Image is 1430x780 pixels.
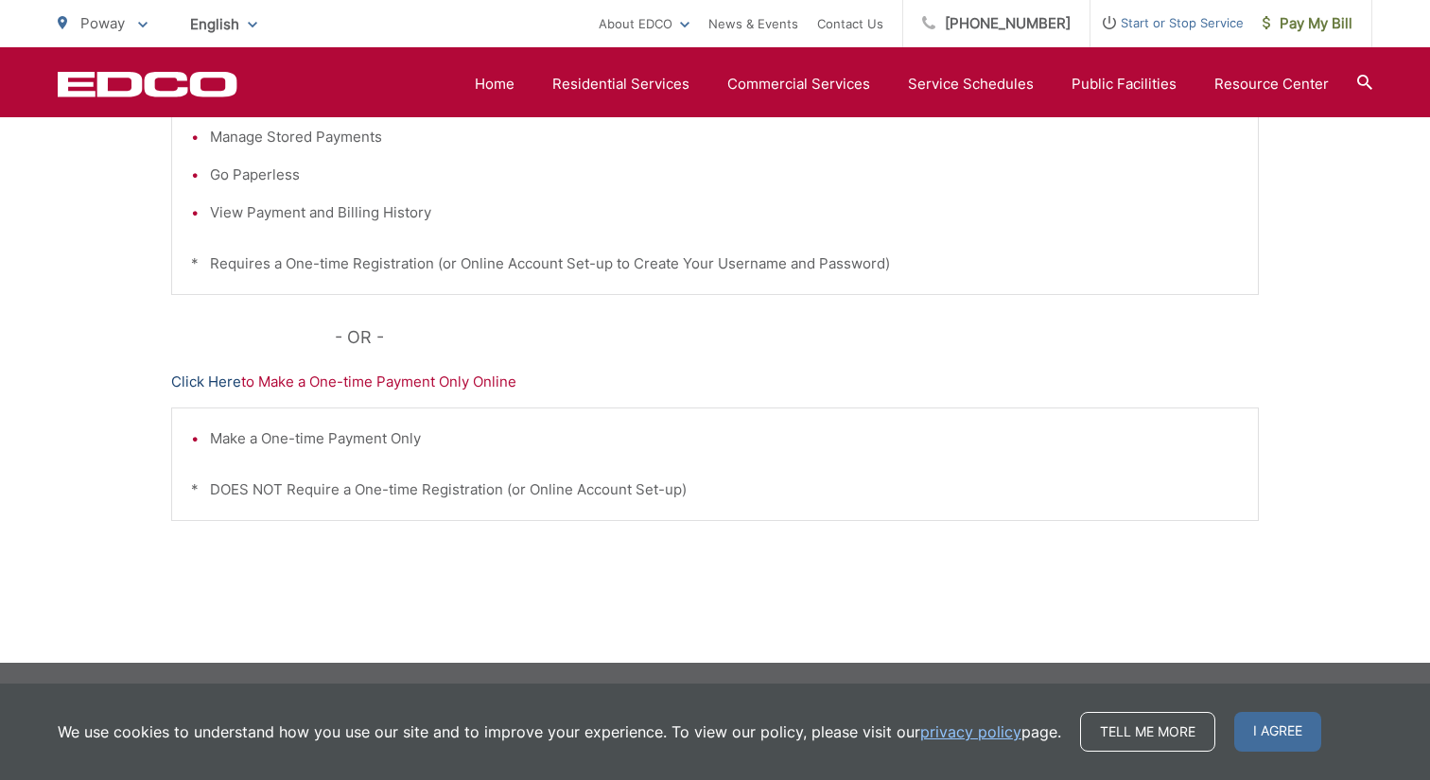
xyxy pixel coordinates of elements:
a: Contact Us [817,12,883,35]
p: to Make a One-time Payment Only Online [171,371,1259,393]
p: * Requires a One-time Registration (or Online Account Set-up to Create Your Username and Password) [191,252,1239,275]
li: Manage Stored Payments [210,126,1239,148]
a: News & Events [708,12,798,35]
a: Tell me more [1080,712,1215,752]
li: Go Paperless [210,164,1239,186]
a: Resource Center [1214,73,1329,95]
span: I agree [1234,712,1321,752]
span: English [176,8,271,41]
li: Make a One-time Payment Only [210,427,1239,450]
a: Residential Services [552,73,689,95]
a: privacy policy [920,720,1021,743]
span: Pay My Bill [1263,12,1352,35]
p: * DOES NOT Require a One-time Registration (or Online Account Set-up) [191,478,1239,501]
a: EDCD logo. Return to the homepage. [58,71,237,97]
span: Poway [80,14,125,32]
a: Public Facilities [1072,73,1177,95]
a: Click Here [171,371,241,393]
li: View Payment and Billing History [210,201,1239,224]
a: Commercial Services [727,73,870,95]
a: About EDCO [599,12,689,35]
a: Service Schedules [908,73,1034,95]
a: Home [475,73,514,95]
p: We use cookies to understand how you use our site and to improve your experience. To view our pol... [58,720,1061,743]
p: - OR - [335,323,1260,352]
